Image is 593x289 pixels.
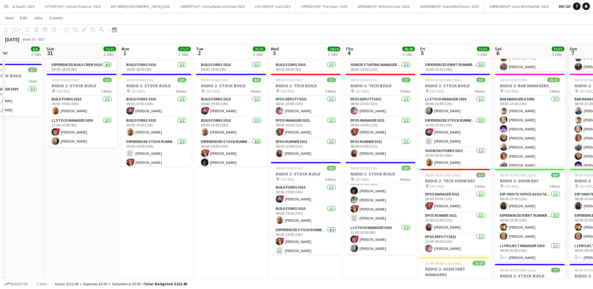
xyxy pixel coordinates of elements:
a: Comms [47,14,66,22]
app-card-role: Build Forks 50101/109:00-18:00 (9h) [121,61,191,83]
app-card-role: EPOS Manager 50211/108:00-20:00 (12h)![PERSON_NAME] [271,117,341,138]
div: 2 Jobs [253,52,265,57]
span: CM2 8WQ [429,278,444,282]
div: 08:00-00:00 (16h) (Sun)8/8RADIO 2- SHOW DAY CM2 8WQ5 RolesExp Onsite Office Assistant 50121/108:0... [495,169,565,261]
h3: RADIO 2- STOCK BUILD [271,171,341,177]
h3: RADIO 2- STOCK BUILD [47,83,117,89]
app-card-role: Build Forks 50101/109:00-19:00 (10h)![PERSON_NAME] [196,96,266,117]
app-card-role: EPOS Runner 50211/110:00-22:00 (12h)[PERSON_NAME] [420,212,490,233]
app-job-card: 08:00-20:00 (12h)3/3RADIO 2- TECH BUILD CM2 8WQ3 RolesEPOS Deputy 50211/108:00-20:00 (12h)[PERSON... [271,74,341,160]
app-card-role: Experienced Stock Runner 50122/209:00-19:00 (10h) [PERSON_NAME]![PERSON_NAME] [121,138,191,169]
span: 11/11 [103,47,116,51]
span: Week 35 [21,37,36,42]
span: Sat [495,46,502,52]
span: 3/3 [402,78,410,82]
span: Mon [121,46,129,52]
span: 2 Roles [101,89,112,94]
app-card-role: L1 Project Manager 50391/108:00-00:00 (16h)[PERSON_NAME] [495,242,565,264]
span: 21/21 [253,47,265,51]
span: 15/15 [547,78,560,82]
span: 3 Roles [400,89,410,94]
app-card-role: Build Forks 50101/109:00-19:00 (10h)[PERSON_NAME] [271,205,341,226]
span: 08:00-20:00 (12h) [350,78,378,82]
span: 4 Roles [176,89,186,94]
span: Thu [345,46,353,52]
span: 1 Role [28,79,37,84]
span: CM2 8WQ [504,184,519,189]
span: 26/26 [402,47,415,51]
a: Jobs [31,14,45,22]
span: ! [280,128,284,132]
h3: RADIO 2- STOCK BUILD [420,83,490,89]
app-card-role: Build Forks 50101/109:00-19:00 (10h)[PERSON_NAME] [121,117,191,138]
span: Edit [20,15,27,21]
span: Sun [47,46,54,52]
app-card-role: EPOS Deputy 50211/108:00-20:00 (12h)[PERSON_NAME] [271,96,341,117]
h3: RADIO 2- STOCK BUILD [495,273,565,279]
button: APEA0825/P- All Points East- 2025 [353,0,415,13]
span: 51/51 [477,47,490,51]
span: ! [430,202,434,206]
span: CM2 8WQ [429,89,444,94]
span: 6/6 [31,47,40,51]
span: ! [131,107,135,111]
span: Sun [570,46,577,52]
div: 08:00-00:00 (16h) (Sat)3/3RADIO 2- TECH SHOW DAY CM2 8WQ3 RolesEPOS Manager 50211/108:00-20:00 (1... [420,169,490,255]
app-job-card: 09:00-20:00 (11h)8/8RADIO 2- STOCK BUILD CM2 8WQ4 RolesBuild Forks 50101/109:00-19:00 (10h)![PERS... [271,162,341,255]
span: 53/53 [552,47,564,51]
span: 3/3 [327,78,336,82]
div: 2 Jobs [178,52,190,57]
button: BST BREW [GEOGRAPHIC_DATA] 2025 [106,0,175,13]
span: CM2 8WQ [354,89,369,94]
app-card-role: Build Forks 50101/109:00-19:00 (10h)![PERSON_NAME] [271,184,341,205]
app-card-role: Senior Staffing Manager 50391/108:00-20:00 (12h) [345,61,415,83]
span: CM2 8WQ [429,184,444,189]
app-job-card: 09:00-20:00 (11h)3/3RADIO 2- STOCK BUILD CM2 8WQ2 RolesBuild Forks 50101/109:00-19:00 (10h)[PERSO... [47,74,117,147]
span: 2/2 [28,68,37,72]
span: 09:00-20:00 (11h) [126,78,153,82]
h3: RADIO 2- TECH BUILD [345,83,415,89]
app-job-card: 08:00-20:00 (12h)3/3RADIO 2- TECH BUILD CM2 8WQ3 RolesEPOS Deputy 50211/108:00-20:00 (12h)[PERSON... [345,74,415,160]
span: CM2 8WQ [280,89,295,94]
app-card-role: Experienced Event Runner 50122/210:00-20:00 (10h) [420,61,490,92]
span: 8/8 [551,173,560,177]
span: 6/6 [178,78,186,82]
app-job-card: 09:00-20:00 (11h)8/8RADIO 2- STOCK BUILD CM2 8WQ4 RolesBuild Forks 50101/109:00-19:00 (10h)![PERS... [196,74,266,166]
span: ! [206,107,209,111]
span: ! [280,195,284,199]
span: Budgeted [10,282,28,286]
h3: RADIO 2- STOCK BUILD [196,83,266,89]
h3: RADIO 2- SHOW DAY [495,178,565,184]
span: 4 Roles [325,177,336,182]
div: 2 Jobs [31,52,41,57]
span: 08:00-00:00 (16h) (Sun) [500,173,536,177]
app-card-role: Build Forks 50101/109:00-19:00 (10h)![PERSON_NAME] [121,96,191,117]
app-job-card: 09:00-20:00 (11h)6/6RADIO 2- STOCK BUILD CM2 8WQ4 RolesBuild Forks 50101/109:00-19:00 (10h)![PERS... [121,74,191,166]
span: Wed [271,46,279,52]
span: 08:00-02:00 (18h) (Sun) [500,268,536,272]
span: 08:00-00:00 (16h) (Sat) [425,173,461,177]
app-card-role: Experienced Event Runner 50122/208:00-23:00 (15h)[PERSON_NAME][PERSON_NAME] [495,212,565,242]
span: 08:00-02:00 (18h) (Sat) [425,78,461,82]
h3: RADIO 2- STOCK BUILD [121,83,191,89]
span: 7 [569,49,577,57]
button: Budgeted [3,281,29,287]
app-job-card: 08:00-23:00 (15h)15/15RADIO 2- BAR MANAGERS CM2 8WQ3 RolesBar Manager A 50067/708:00-23:00 (15h)[... [495,74,565,166]
app-card-role: EPOS Deputy 50211/112:00-00:00 (12h)[PERSON_NAME] [420,233,490,255]
button: GWNK0825/P- Gone Wild Norfolk- 2025 [484,0,554,13]
app-card-role: Build Forks 50101/109:00-18:00 (9h) [196,61,266,83]
span: 13:00-00:00 (11h) (Sat) [425,261,461,266]
span: 24/24 [328,47,340,51]
app-card-role: Build Forks 50101/109:00-19:00 (10h)[PERSON_NAME] [196,117,266,138]
span: 5 Roles [549,184,560,189]
span: 08:00-23:00 (15h) [500,78,527,82]
span: ! [355,128,359,132]
app-card-role: Experienced Stock Runner 50124/409:00-19:00 (10h)[PERSON_NAME][PERSON_NAME]![PERSON_NAME] [PERSON... [345,176,415,224]
div: 08:00-02:00 (18h) (Sat)5/5RADIO 2- STOCK BUILD CM2 8WQ4 RolesL1 Stock Manager 50391/108:00-20:00 ... [420,74,490,166]
span: Jobs [33,15,43,21]
app-card-role: Experienced Stock Runner 50124/409:00-19:00 (10h)![PERSON_NAME][PERSON_NAME] [196,138,266,187]
h3: RADIO 2- STOCK BUILD [345,171,415,177]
